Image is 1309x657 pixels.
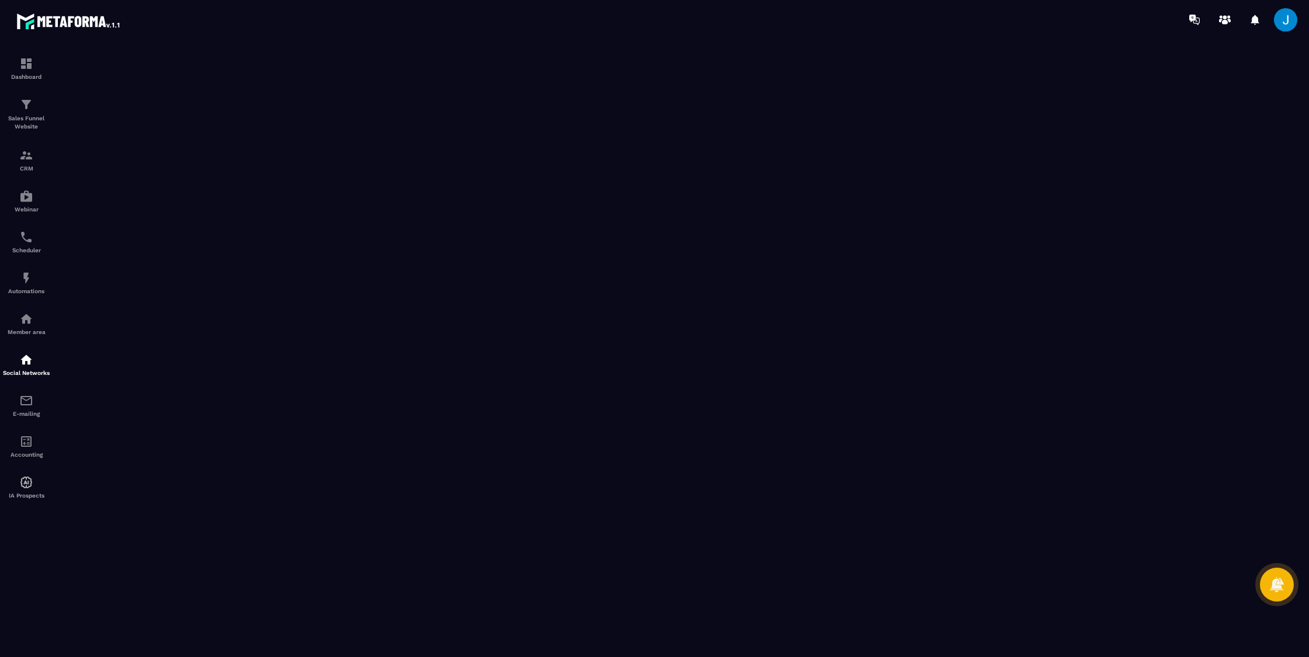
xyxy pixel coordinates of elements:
p: E-mailing [3,411,50,417]
img: automations [19,271,33,285]
img: social-network [19,353,33,367]
p: Webinar [3,206,50,213]
a: accountantaccountantAccounting [3,426,50,467]
img: email [19,394,33,408]
img: formation [19,98,33,112]
a: automationsautomationsAutomations [3,262,50,303]
img: automations [19,312,33,326]
img: scheduler [19,230,33,244]
p: Scheduler [3,247,50,253]
a: social-networksocial-networkSocial Networks [3,344,50,385]
a: schedulerschedulerScheduler [3,221,50,262]
img: accountant [19,434,33,449]
img: logo [16,11,122,32]
p: Dashboard [3,74,50,80]
p: Accounting [3,451,50,458]
img: formation [19,57,33,71]
a: emailemailE-mailing [3,385,50,426]
p: Social Networks [3,370,50,376]
p: Sales Funnel Website [3,114,50,131]
img: automations [19,475,33,489]
p: Automations [3,288,50,294]
a: formationformationDashboard [3,48,50,89]
p: Member area [3,329,50,335]
p: IA Prospects [3,492,50,499]
a: formationformationSales Funnel Website [3,89,50,140]
a: automationsautomationsMember area [3,303,50,344]
p: CRM [3,165,50,172]
a: automationsautomationsWebinar [3,180,50,221]
img: automations [19,189,33,203]
a: formationformationCRM [3,140,50,180]
img: formation [19,148,33,162]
